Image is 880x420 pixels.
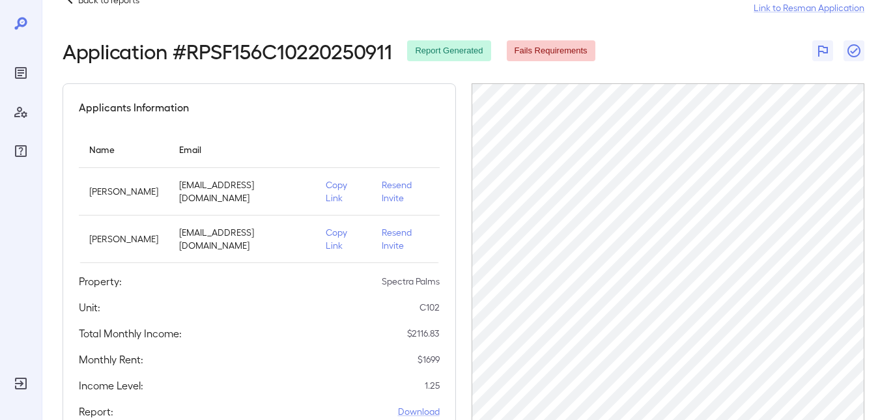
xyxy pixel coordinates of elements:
[326,178,361,204] p: Copy Link
[418,353,440,366] p: $ 1699
[89,232,158,245] p: [PERSON_NAME]
[507,45,595,57] span: Fails Requirements
[382,275,440,288] p: Spectra Palms
[382,226,429,252] p: Resend Invite
[179,178,305,204] p: [EMAIL_ADDRESS][DOMAIN_NAME]
[169,131,315,168] th: Email
[79,131,440,263] table: simple table
[79,131,169,168] th: Name
[179,226,305,252] p: [EMAIL_ADDRESS][DOMAIN_NAME]
[79,326,182,341] h5: Total Monthly Income:
[10,373,31,394] div: Log Out
[382,178,429,204] p: Resend Invite
[407,327,440,340] p: $ 2116.83
[326,226,361,252] p: Copy Link
[754,1,864,14] a: Link to Resman Application
[419,301,440,314] p: C102
[425,379,440,392] p: 1.25
[10,63,31,83] div: Reports
[89,185,158,198] p: [PERSON_NAME]
[79,404,113,419] h5: Report:
[812,40,833,61] button: Flag Report
[79,273,122,289] h5: Property:
[10,102,31,122] div: Manage Users
[398,405,440,418] a: Download
[63,39,391,63] h2: Application # RPSF156C10220250911
[844,40,864,61] button: Close Report
[407,45,490,57] span: Report Generated
[79,300,100,315] h5: Unit:
[79,100,189,115] h5: Applicants Information
[79,378,143,393] h5: Income Level:
[79,352,143,367] h5: Monthly Rent:
[10,141,31,161] div: FAQ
